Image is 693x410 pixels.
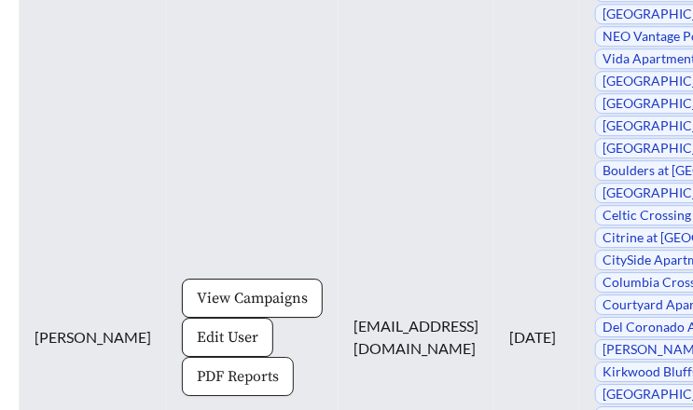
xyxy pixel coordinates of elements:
[197,365,279,388] span: PDF Reports
[182,327,273,345] a: Edit User
[182,318,273,357] button: Edit User
[182,357,294,396] button: PDF Reports
[197,287,308,309] span: View Campaigns
[182,279,323,318] button: View Campaigns
[197,326,258,348] span: Edit User
[182,288,323,306] a: View Campaigns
